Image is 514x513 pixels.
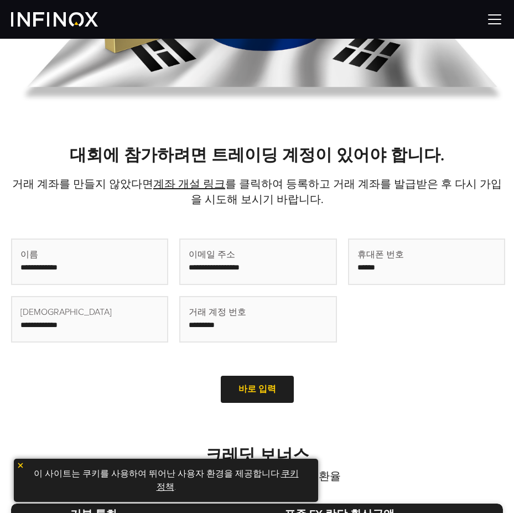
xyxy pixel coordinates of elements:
[20,248,38,261] span: 이름
[221,376,294,403] a: 바로 입력
[19,464,313,496] p: 이 사이트는 쿠키를 사용하여 뛰어난 사용자 환경을 제공합니다. .
[189,305,246,319] span: 거래 계정 번호
[11,177,503,208] p: 거래 계좌를 만들지 않았다면 를 클릭하여 등록하고 거래 계좌를 발급받은 후 다시 가입을 시도해 보시기 바랍니다.
[20,305,112,319] span: [DEMOGRAPHIC_DATA]
[153,178,225,191] a: 계좌 개설 링크
[357,248,404,261] span: 휴대폰 번호
[189,248,235,261] span: 이메일 주소
[17,462,24,469] img: yellow close icon
[70,145,444,165] strong: 대회에 참가하려면 트레이딩 계정이 있어야 합니다.
[205,445,309,465] strong: 크레딧 보너스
